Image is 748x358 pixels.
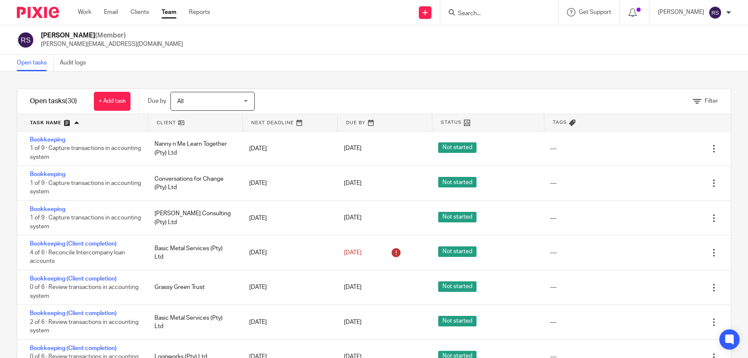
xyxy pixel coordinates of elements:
a: Audit logs [60,55,92,71]
div: --- [550,179,556,187]
a: Bookkeeping (Client completion) [30,345,117,351]
span: Not started [438,142,476,153]
div: --- [550,318,556,326]
img: svg%3E [17,31,35,49]
h2: [PERSON_NAME] [41,31,183,40]
span: Status [441,119,462,126]
span: Not started [438,281,476,292]
span: (Member) [95,32,126,39]
p: Due by [148,97,166,105]
a: Bookkeeping [30,206,65,212]
div: [DATE] [241,244,335,261]
span: [DATE] [344,146,362,152]
p: [PERSON_NAME][EMAIL_ADDRESS][DOMAIN_NAME] [41,40,183,48]
p: [PERSON_NAME] [658,8,704,16]
div: Basic Metal Services (Pty) Ltd [146,310,241,335]
a: Open tasks [17,55,53,71]
div: [DATE] [241,314,335,331]
span: [DATE] [344,319,362,325]
a: Work [78,8,91,16]
input: Search [457,10,533,18]
a: Bookkeeping (Client completion) [30,310,117,316]
a: Bookkeeping [30,137,65,143]
span: [DATE] [344,285,362,291]
span: Not started [438,177,476,187]
img: svg%3E [708,6,722,19]
div: --- [550,248,556,257]
a: Bookkeeping [30,171,65,177]
span: [DATE] [344,250,362,256]
a: Clients [130,8,149,16]
span: Not started [438,316,476,326]
a: Bookkeeping (Client completion) [30,276,117,282]
span: [DATE] [344,180,362,186]
span: Tags [553,119,567,126]
div: Grassy Green Trust [146,279,241,296]
span: Not started [438,212,476,222]
span: 0 of 6 · Review transactions in accounting system [30,284,138,299]
span: All [177,99,184,104]
div: --- [550,283,556,291]
a: Reports [189,8,210,16]
div: Basic Metal Services (Pty) Ltd [146,240,241,266]
span: 1 of 9 · Capture transactions in accounting system [30,180,141,195]
h1: Open tasks [30,97,77,106]
div: [DATE] [241,210,335,227]
div: Conversations for Change (Pty) Ltd [146,171,241,196]
a: Team [162,8,176,16]
span: 1 of 9 · Capture transactions in accounting system [30,215,141,230]
span: [DATE] [344,215,362,221]
span: 2 of 6 · Review transactions in accounting system [30,319,138,334]
div: [DATE] [241,140,335,157]
a: Email [104,8,118,16]
span: 1 of 9 · Capture transactions in accounting system [30,146,141,160]
a: + Add task [94,92,130,111]
div: --- [550,214,556,222]
img: Pixie [17,7,59,18]
div: --- [550,144,556,153]
span: 4 of 6 · Reconcile Intercompany loan accounts [30,250,125,264]
span: Filter [705,98,718,104]
div: [PERSON_NAME] Consulting (Pty) Ltd [146,205,241,231]
span: Get Support [579,9,611,15]
div: [DATE] [241,175,335,192]
span: (30) [65,98,77,104]
div: [DATE] [241,279,335,296]
a: Bookkeeping (Client completion) [30,241,117,247]
span: Not started [438,246,476,257]
div: Nanny n Me Learn Together (Pty) Ltd [146,136,241,161]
